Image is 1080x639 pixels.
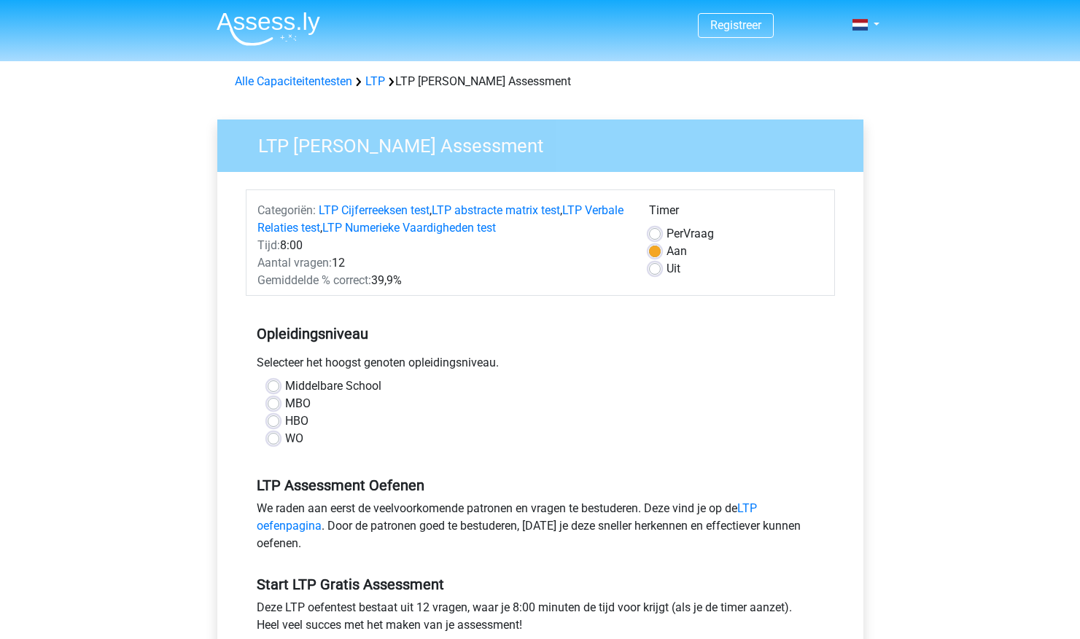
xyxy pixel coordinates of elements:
[432,203,560,217] a: LTP abstracte matrix test
[241,129,852,157] h3: LTP [PERSON_NAME] Assessment
[319,203,430,217] a: LTP Cijferreeksen test
[246,202,638,237] div: , , ,
[285,395,311,412] label: MBO
[257,576,824,593] h5: Start LTP Gratis Assessment
[257,319,824,348] h5: Opleidingsniveau
[365,74,385,88] a: LTP
[649,202,823,225] div: Timer
[246,237,638,254] div: 8:00
[710,18,761,32] a: Registreer
[257,238,280,252] span: Tijd:
[246,500,835,558] div: We raden aan eerst de veelvoorkomende patronen en vragen te bestuderen. Deze vind je op de . Door...
[667,227,683,240] span: Per
[229,73,852,90] div: LTP [PERSON_NAME] Assessment
[257,477,824,494] h5: LTP Assessment Oefenen
[246,272,638,289] div: 39,9%
[217,12,320,46] img: Assessly
[235,74,352,88] a: Alle Capaciteitentesten
[667,243,687,260] label: Aan
[285,377,381,395] label: Middelbare School
[322,221,496,235] a: LTP Numerieke Vaardigheden test
[257,203,316,217] span: Categoriën:
[246,354,835,377] div: Selecteer het hoogst genoten opleidingsniveau.
[285,412,308,430] label: HBO
[257,273,371,287] span: Gemiddelde % correct:
[667,260,680,278] label: Uit
[667,225,714,243] label: Vraag
[257,256,332,270] span: Aantal vragen:
[246,254,638,272] div: 12
[285,430,303,447] label: WO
